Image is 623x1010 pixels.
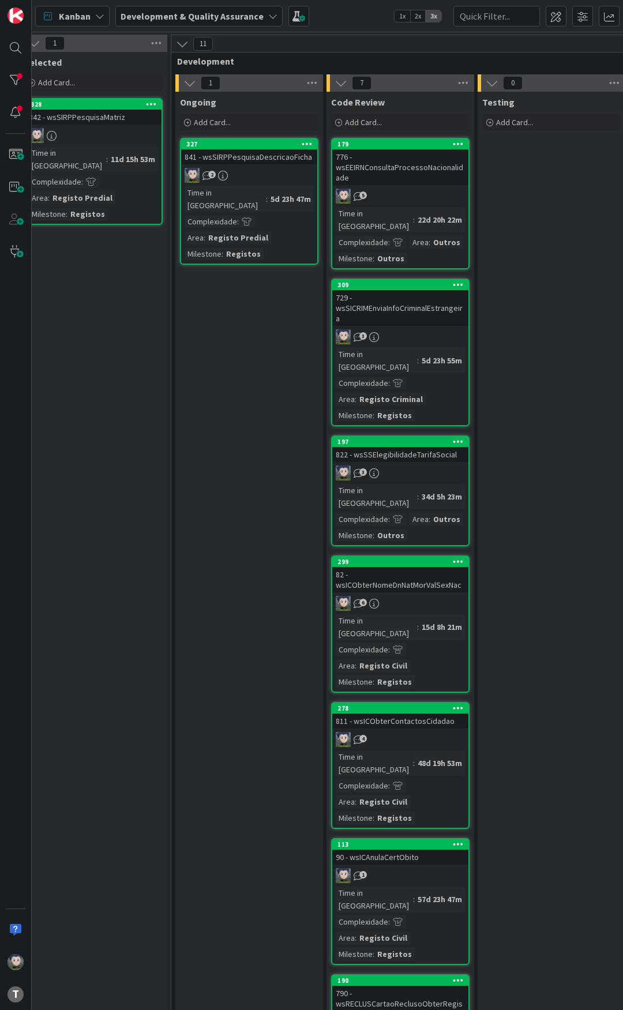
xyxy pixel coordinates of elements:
div: 190 [332,975,468,986]
div: LS [332,868,468,883]
div: LS [332,189,468,204]
input: Quick Filter... [453,6,540,27]
span: Ongoing [180,96,216,108]
div: Complexidade [336,779,388,792]
img: LS [336,596,351,611]
div: LS [332,329,468,344]
div: Milestone [336,529,373,542]
div: Time in [GEOGRAPHIC_DATA] [29,147,106,172]
span: 2 [208,171,216,178]
div: Complexidade [336,377,388,389]
div: 822 - wsSSElegibilidadeTarifaSocial [332,447,468,462]
div: 29982 - wsICObterNomeDnNatMorValSexNac [332,557,468,592]
div: Area [185,231,204,244]
span: : [388,236,390,249]
span: : [429,236,430,249]
span: : [355,795,356,808]
span: : [388,643,390,656]
div: Registos [67,208,108,220]
div: 299 [337,558,468,566]
div: 90 - wsICAnulaCertObito [332,850,468,865]
span: 6 [359,599,367,606]
span: : [373,948,374,960]
div: Complexidade [336,513,388,525]
div: Time in [GEOGRAPHIC_DATA] [336,750,413,776]
div: 197 [332,437,468,447]
span: 3x [426,10,441,22]
div: Outros [374,529,407,542]
img: LS [336,868,351,883]
span: : [222,247,223,260]
div: 729 - wsSICRIMEnviaInfoCriminalEstrangeira [332,290,468,326]
div: Registo Civil [356,795,410,808]
div: Complexidade [336,915,388,928]
span: : [417,621,419,633]
div: 842 - wsSIRPPesquisaMatriz [25,110,162,125]
img: LS [336,189,351,204]
div: 113 [332,839,468,850]
div: Milestone [336,675,373,688]
span: : [373,529,374,542]
div: Registos [374,675,415,688]
div: Time in [GEOGRAPHIC_DATA] [336,614,417,640]
span: : [388,513,390,525]
div: 299 [332,557,468,567]
a: 29982 - wsICObterNomeDnNatMorValSexNacLSTime in [GEOGRAPHIC_DATA]:15d 8h 21mComplexidade:Area:Reg... [331,555,470,693]
div: Time in [GEOGRAPHIC_DATA] [336,887,413,912]
span: 1 [359,871,367,878]
span: : [413,213,415,226]
div: T [7,986,24,1003]
div: 328 [31,100,162,108]
div: Area [336,932,355,944]
div: Milestone [336,948,373,960]
div: 278811 - wsICObterContactosCidadao [332,703,468,729]
div: 197822 - wsSSElegibilidadeTarifaSocial [332,437,468,462]
span: : [48,192,50,204]
div: LS [181,168,317,183]
span: : [388,915,390,928]
div: 11390 - wsICAnulaCertObito [332,839,468,865]
div: 82 - wsICObterNomeDnNatMorValSexNac [332,567,468,592]
span: Selected [24,57,62,68]
span: : [417,490,419,503]
span: 0 [503,76,523,90]
span: Add Card... [496,117,533,127]
div: Time in [GEOGRAPHIC_DATA] [336,348,417,373]
div: Area [410,236,429,249]
div: Milestone [185,247,222,260]
div: 57d 23h 47m [415,893,465,906]
div: 113 [337,840,468,848]
span: 7 [352,76,371,90]
span: 1 [45,36,65,50]
div: 328 [25,99,162,110]
div: Registos [374,948,415,960]
div: Time in [GEOGRAPHIC_DATA] [336,207,413,232]
div: 811 - wsICObterContactosCidadao [332,714,468,729]
span: : [429,513,430,525]
img: LS [29,128,44,143]
span: : [417,354,419,367]
div: 278 [337,704,468,712]
b: Development & Quality Assurance [121,10,264,22]
img: LS [185,168,200,183]
span: : [413,893,415,906]
div: 190 [337,977,468,985]
div: Time in [GEOGRAPHIC_DATA] [336,484,417,509]
span: : [413,757,415,769]
div: 309 [337,281,468,289]
div: Area [336,795,355,808]
div: Registo Predial [50,192,115,204]
div: Registos [374,409,415,422]
span: : [355,393,356,405]
div: Milestone [336,812,373,824]
div: Registo Predial [205,231,271,244]
div: Registos [223,247,264,260]
div: Milestone [336,409,373,422]
div: Registo Criminal [356,393,426,405]
div: LS [25,128,162,143]
div: Registo Civil [356,932,410,944]
img: LS [336,732,351,747]
img: Visit kanbanzone.com [7,7,24,24]
div: 179 [337,140,468,148]
div: Area [336,393,355,405]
